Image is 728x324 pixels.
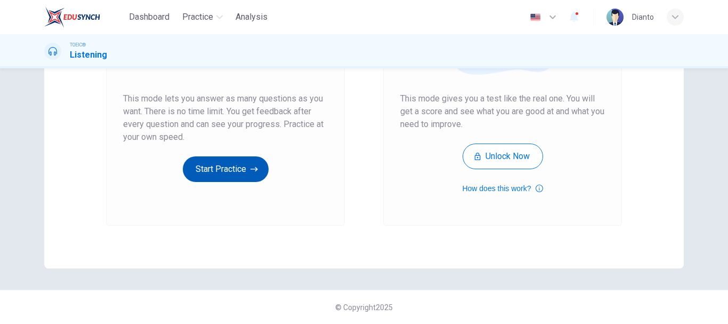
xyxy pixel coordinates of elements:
[463,144,543,169] button: Unlock Now
[178,7,227,27] button: Practice
[129,11,169,23] span: Dashboard
[123,92,328,144] span: This mode lets you answer as many questions as you want. There is no time limit. You get feedback...
[70,49,107,61] h1: Listening
[231,7,272,27] button: Analysis
[529,13,542,21] img: en
[70,41,86,49] span: TOEIC®
[236,11,268,23] span: Analysis
[182,11,213,23] span: Practice
[44,6,125,28] a: EduSynch logo
[335,303,393,312] span: © Copyright 2025
[400,92,605,131] span: This mode gives you a test like the real one. You will get a score and see what you are good at a...
[44,6,100,28] img: EduSynch logo
[183,156,269,182] button: Start Practice
[632,11,654,23] div: Dianto
[462,182,543,195] button: How does this work?
[606,9,624,26] img: Profile picture
[125,7,174,27] button: Dashboard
